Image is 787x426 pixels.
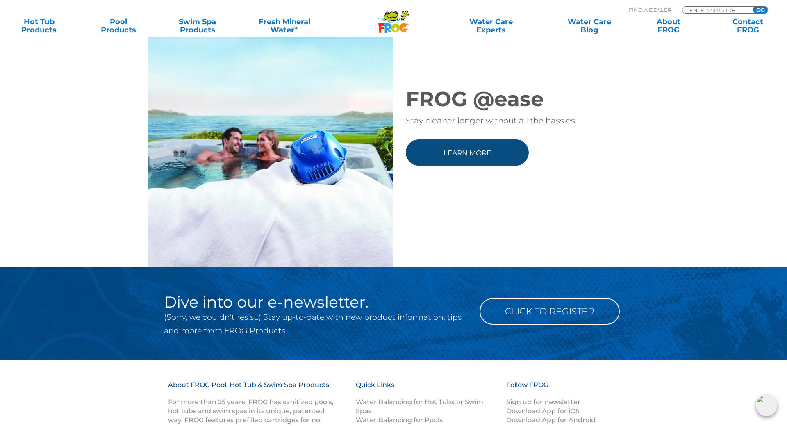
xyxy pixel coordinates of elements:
[717,18,779,34] a: ContactFROG
[441,18,541,34] a: Water CareExperts
[8,18,70,34] a: Hot TubProducts
[356,380,496,398] h3: Quick Links
[506,416,596,424] a: Download App for Android
[689,7,744,14] input: Zip Code Form
[148,15,393,267] img: @ease_couple 3_combo1A_flattened LR
[753,7,768,13] input: GO
[638,18,699,34] a: AboutFROG
[406,114,627,127] p: Stay cleaner longer without all the hassles.
[480,298,620,325] a: Click to Register
[506,398,580,406] a: Sign up for newsletter
[406,139,529,166] a: Learn more
[164,294,467,310] h2: Dive into our e-newsletter.
[294,24,298,31] sup: ∞
[629,6,671,14] p: Find A Dealer
[246,18,323,34] a: Fresh MineralWater∞
[164,310,467,337] p: (Sorry, we couldn’t resist.) Stay up-to-date with new product information, tips and more from FRO...
[356,416,443,424] a: Water Balancing for Pools
[406,87,544,112] strong: FROG @ease
[559,18,620,34] a: Water CareBlog
[167,18,228,34] a: Swim SpaProducts
[756,395,777,416] img: openIcon
[87,18,149,34] a: PoolProducts
[506,407,580,415] a: Download App for iOS
[356,398,483,415] a: Water Balancing for Hot Tubs or Swim Spas
[168,380,335,398] h3: About FROG Pool, Hot Tub & Swim Spa Products
[506,380,609,398] h3: Follow FROG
